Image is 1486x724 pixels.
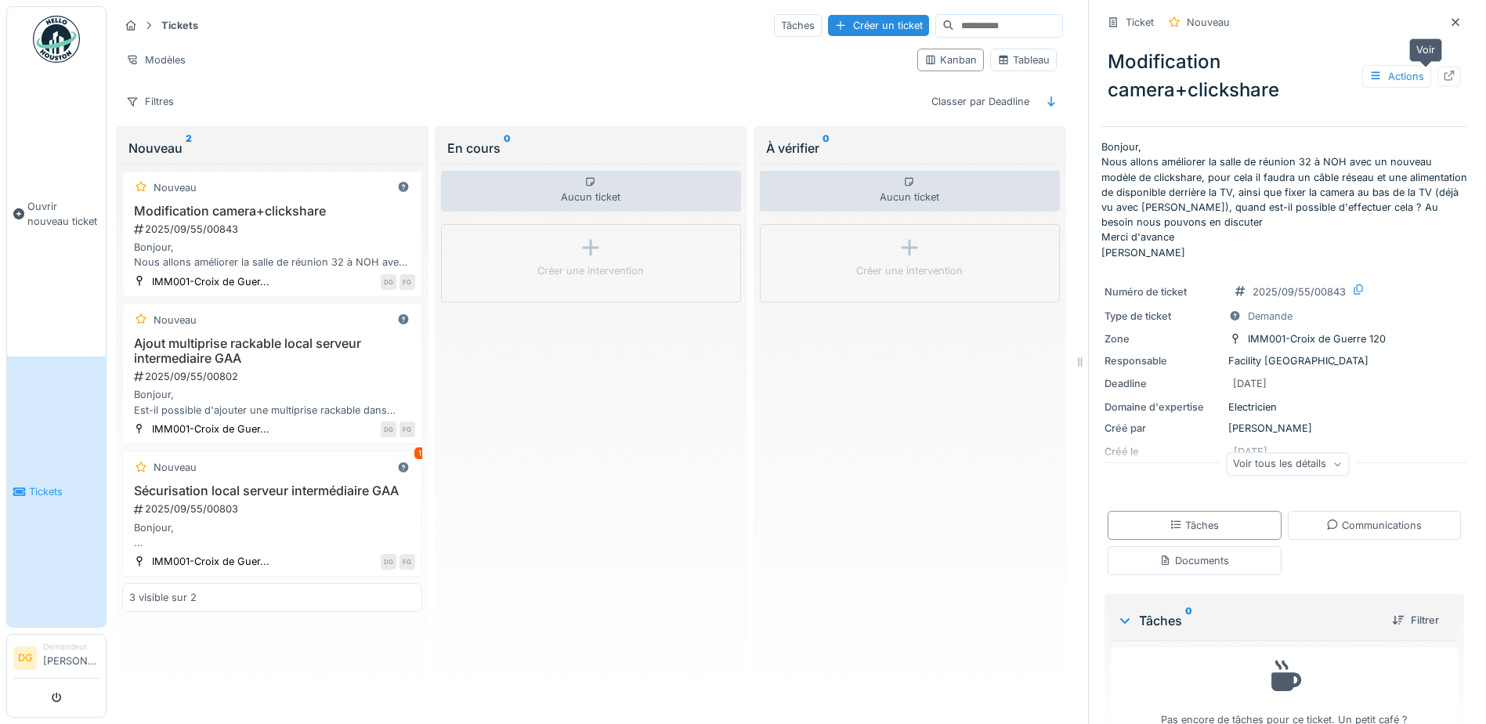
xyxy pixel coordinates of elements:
div: Nouveau [154,180,197,195]
sup: 0 [823,139,830,157]
div: Communications [1326,518,1422,533]
div: IMM001-Croix de Guer... [152,274,269,289]
div: Zone [1105,331,1222,346]
div: Créer une intervention [856,263,963,278]
div: Voir [1409,38,1442,61]
div: Documents [1159,553,1229,568]
span: Tickets [29,484,99,499]
h3: Modification camera+clickshare [129,204,415,219]
div: [PERSON_NAME] [1105,421,1464,436]
h3: Ajout multiprise rackable local serveur intermediaire GAA [129,336,415,366]
a: DG Demandeur[PERSON_NAME] [13,641,99,679]
div: FG [400,422,415,437]
li: DG [13,646,37,670]
span: Ouvrir nouveau ticket [27,199,99,229]
div: Modification camera+clickshare [1101,42,1467,110]
div: Kanban [924,52,977,67]
div: DG [381,274,396,290]
div: 3 visible sur 2 [129,590,197,605]
div: Tâches [1170,518,1219,533]
div: Domaine d'expertise [1105,400,1222,414]
h3: Sécurisation local serveur intermédiaire GAA [129,483,415,498]
div: 2025/09/55/00802 [132,369,415,384]
div: Electricien [1105,400,1464,414]
div: Deadline [1105,376,1222,391]
div: Tâches [774,14,822,37]
div: IMM001-Croix de Guerre 120 [1248,331,1386,346]
div: Modèles [119,49,193,71]
div: Aucun ticket [760,171,1060,212]
div: Demande [1248,309,1293,324]
div: Créer un ticket [828,15,929,36]
div: Filtrer [1386,610,1445,631]
div: DG [381,422,396,437]
div: Nouveau [1187,15,1230,30]
div: [DATE] [1233,376,1267,391]
div: Type de ticket [1105,309,1222,324]
div: Nouveau [154,313,197,328]
div: Facility [GEOGRAPHIC_DATA] [1105,353,1464,368]
div: 2025/09/55/00843 [132,222,415,237]
a: Tickets [7,357,106,627]
div: IMM001-Croix de Guer... [152,554,269,569]
sup: 0 [1185,611,1192,630]
div: Aucun ticket [441,171,741,212]
div: FG [400,274,415,290]
div: Nouveau [128,139,416,157]
li: [PERSON_NAME] [43,641,99,675]
div: Filtres [119,90,181,113]
img: Badge_color-CXgf-gQk.svg [33,16,80,63]
div: Tâches [1117,611,1379,630]
div: Ticket [1126,15,1154,30]
div: Voir tous les détails [1226,453,1349,476]
div: Bonjour, Serait-il possible de mettre en place une solution de sécurisation pour la porte du loca... [129,520,415,550]
div: 2025/09/55/00803 [132,501,415,516]
div: DG [381,554,396,570]
div: Responsable [1105,353,1222,368]
div: Bonjour, Est-il possible d'ajouter une multiprise rackable dans l'armoire serveur du local interm... [129,387,415,417]
div: Tableau [997,52,1050,67]
div: Créer une intervention [537,263,644,278]
sup: 2 [186,139,192,157]
div: En cours [447,139,735,157]
div: Nouveau [154,460,197,475]
sup: 0 [504,139,511,157]
div: Bonjour, Nous allons améliorer la salle de réunion 32 à NOH avec un nouveau modèle de clickshare,... [129,240,415,270]
div: À vérifier [766,139,1054,157]
strong: Tickets [155,18,204,33]
div: Demandeur [43,641,99,653]
p: Bonjour, Nous allons améliorer la salle de réunion 32 à NOH avec un nouveau modèle de clickshare,... [1101,139,1467,260]
div: IMM001-Croix de Guer... [152,422,269,436]
div: Classer par Deadline [924,90,1036,113]
div: 1 [414,447,425,459]
a: Ouvrir nouveau ticket [7,71,106,357]
div: Numéro de ticket [1105,284,1222,299]
div: Actions [1362,65,1431,88]
div: FG [400,554,415,570]
div: Créé par [1105,421,1222,436]
div: 2025/09/55/00843 [1253,284,1346,299]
